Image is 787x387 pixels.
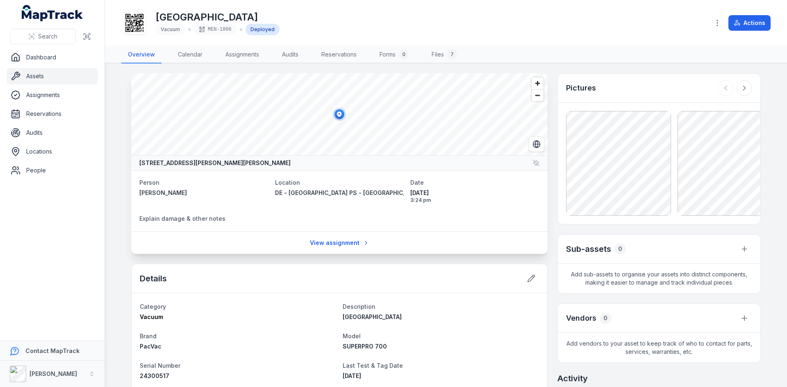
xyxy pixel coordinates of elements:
[161,26,180,32] span: Vacuum
[140,273,167,284] h2: Details
[343,333,361,339] span: Model
[275,179,300,186] span: Location
[22,5,83,21] a: MapTrack
[139,179,159,186] span: Person
[343,313,402,320] span: [GEOGRAPHIC_DATA]
[566,312,596,324] h3: Vendors
[410,179,424,186] span: Date
[139,215,225,222] span: Explain damage & other notes
[558,264,760,293] span: Add sub-assets to organise your assets into distinct components, making it easier to manage and t...
[410,189,539,197] span: [DATE]
[275,46,305,63] a: Audits
[139,159,291,167] strong: [STREET_ADDRESS][PERSON_NAME][PERSON_NAME]
[728,15,771,31] button: Actions
[38,32,57,41] span: Search
[558,333,760,362] span: Add vendors to your asset to keep track of who to contact for parts, services, warranties, etc.
[30,370,77,377] strong: [PERSON_NAME]
[156,11,280,24] h1: [GEOGRAPHIC_DATA]
[140,303,166,310] span: Category
[399,50,409,59] div: 0
[194,24,237,35] div: MEN-1806
[7,87,98,103] a: Assignments
[275,189,404,197] a: DE - [GEOGRAPHIC_DATA] PS - [GEOGRAPHIC_DATA][PERSON_NAME]-bek - 89013
[140,333,157,339] span: Brand
[600,312,611,324] div: 0
[121,46,161,63] a: Overview
[7,162,98,179] a: People
[566,243,611,255] h2: Sub-assets
[614,243,626,255] div: 0
[140,362,180,369] span: Serial Number
[305,235,375,251] a: View assignment
[410,189,539,204] time: 8/14/2025, 3:24:20 PM
[7,106,98,122] a: Reservations
[447,50,457,59] div: 7
[10,29,76,44] button: Search
[219,46,266,63] a: Assignments
[246,24,280,35] div: Deployed
[373,46,415,63] a: Forms0
[140,372,169,379] span: 24300517
[532,77,544,89] button: Zoom in
[25,347,80,354] strong: Contact MapTrack
[343,343,387,350] span: SUPERPRO 700
[131,73,548,155] canvas: Map
[315,46,363,63] a: Reservations
[343,362,403,369] span: Last Test & Tag Date
[343,372,361,379] time: 8/26/25, 11:25:00 AM
[140,343,161,350] span: PacVac
[425,46,464,63] a: Files7
[7,143,98,160] a: Locations
[171,46,209,63] a: Calendar
[275,189,508,196] span: DE - [GEOGRAPHIC_DATA] PS - [GEOGRAPHIC_DATA][PERSON_NAME]-bek - 89013
[343,372,361,379] span: [DATE]
[529,136,544,152] button: Switch to Satellite View
[343,303,375,310] span: Description
[566,82,596,94] h3: Pictures
[7,68,98,84] a: Assets
[140,313,163,320] span: Vacuum
[410,197,539,204] span: 3:24 pm
[139,189,268,197] a: [PERSON_NAME]
[7,49,98,66] a: Dashboard
[532,89,544,101] button: Zoom out
[557,373,588,384] h2: Activity
[7,124,98,141] a: Audits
